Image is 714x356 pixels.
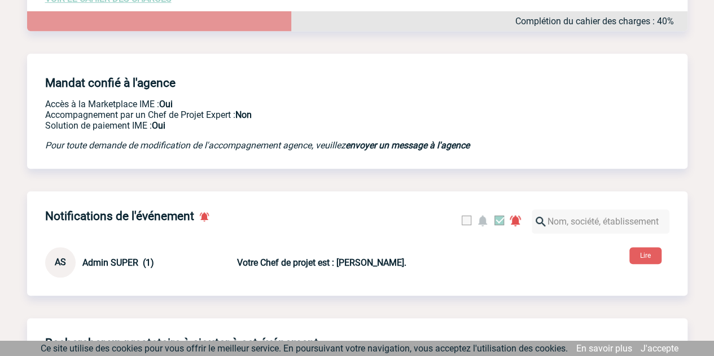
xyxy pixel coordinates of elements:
[152,120,165,131] b: Oui
[45,140,470,151] em: Pour toute demande de modification de l'accompagnement agence, veuillez
[45,120,514,131] p: Conformité aux process achat client, Prise en charge de la facturation, Mutualisation de plusieur...
[235,109,252,120] b: Non
[620,249,671,260] a: Lire
[41,343,568,354] span: Ce site utilise des cookies pour vous offrir le meilleur service. En poursuivant votre navigation...
[45,336,318,350] h4: Rechercher un prestataire à ajouter à cet événement
[45,109,514,120] p: Prestation payante
[45,209,194,223] h4: Notifications de l'événement
[345,140,470,151] a: envoyer un message à l'agence
[159,99,173,109] b: Oui
[55,257,66,267] span: AS
[641,343,678,354] a: J'accepte
[576,343,632,354] a: En savoir plus
[237,257,406,268] b: Votre Chef de projet est : [PERSON_NAME].
[45,247,235,278] div: Conversation privée : Client - Agence
[82,257,154,268] span: Admin SUPER (1)
[629,247,662,264] button: Lire
[45,76,176,90] h4: Mandat confié à l'agence
[45,99,514,109] p: Accès à la Marketplace IME :
[45,257,502,267] a: AS Admin SUPER (1) Votre Chef de projet est : [PERSON_NAME].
